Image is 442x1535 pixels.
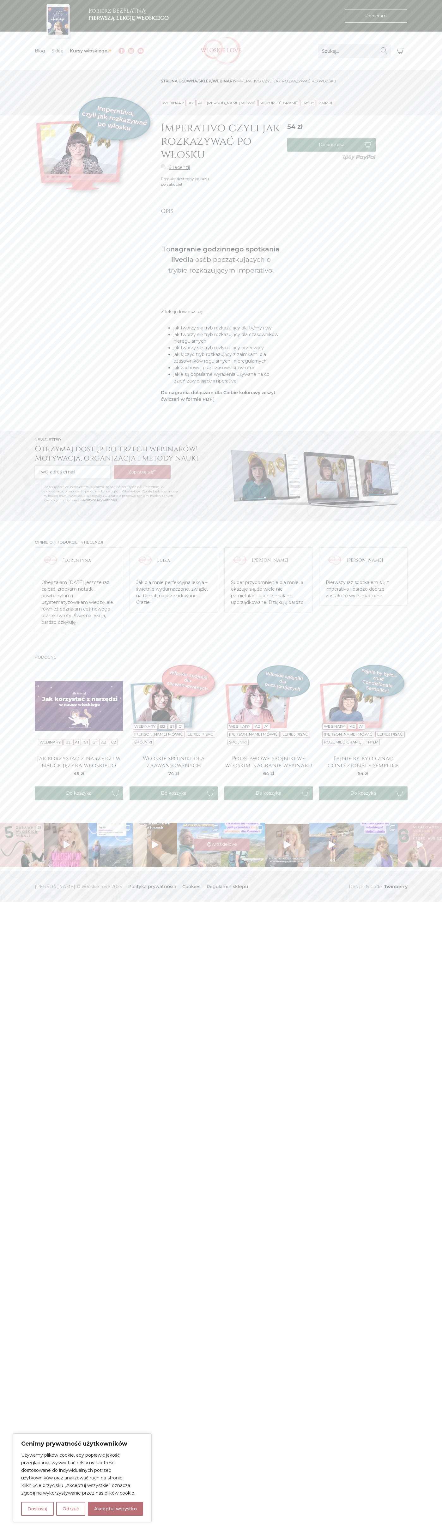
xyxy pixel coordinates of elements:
button: Do koszyka [224,786,313,800]
a: Strona główna [161,79,197,83]
li: jak tworzy się tryb rozkazujący przeczący [173,345,281,351]
li: jak tworzy się tryb rozkazujący dla czasowników nieregularnych [173,331,281,345]
a: C1 [84,740,88,744]
a: Polityce Prywatności. [83,498,118,502]
span: @wloskielove [207,841,237,847]
svg: Play [329,841,335,848]
li: jak łączyć tryb rozkazujący z zaimkami dla czasowników regularnych i nieregularnych [173,351,281,364]
img: Osoby, które się już uczycie: Co stało się dla Was możliwe dzięki włoskiemu? ⬇️ Napiszcie! To tyl... [221,823,265,867]
a: A2 [189,100,194,105]
h3: Podobne [35,655,408,659]
b: pierwszą lekcję włoskiego [88,14,169,22]
button: Odrzuć [56,1502,85,1516]
p: Design & Code [319,883,408,890]
button: Akceptuj wszystko [88,1502,143,1516]
span: Luiza [157,557,170,563]
button: Do koszyka [319,786,408,800]
button: Do koszyka [35,786,123,800]
a: Webinary [324,724,345,729]
img: @wloskielove @wloskielove @wloskielove Ad.1 nie zacheca do kupna tylko pani zapomniala cytryn@😉 [398,823,442,867]
a: Tryby [366,740,378,744]
a: Instagram @wloskielove [194,839,250,851]
svg: Clone [124,825,130,831]
a: Clone [354,823,398,867]
input: Twój adres email [35,465,111,479]
img: Od lat chciałam Wam o tym powiedzieć 🙈🤭🤭 to może mało “rolkowa” rolka, ale zamiast szukać formy p... [44,823,88,867]
a: Zaimki [319,100,332,105]
img: Reżyserowane, ale szczerze 🥹 Uczucie kiedy po wielu miesiącach pracy zamykasz oczy, rzucasz efekt... [265,823,309,867]
a: Webinary [229,724,250,729]
a: Lepiej pisać [188,732,213,737]
a: Lepiej pisać [377,732,403,737]
a: A1 [264,724,269,729]
a: B2 [65,740,70,744]
a: C2 [111,740,116,744]
a: Clone [88,823,133,867]
p: Obejrzałam [DATE] jeszcze raz całość, zrobiłam notatki, powtórzyłam i usystematyzowałam wiedzę, a... [41,579,117,626]
a: [PERSON_NAME] mówić [324,732,372,737]
a: Cookies [182,884,200,889]
a: B2 [160,724,165,729]
p: Jak dla mnie perfekcyjna lekcja – świetnie wytłumaczone, zwięźle, na temat, nieprzeładowane. Grazie [136,579,211,606]
a: [PERSON_NAME] mówić [134,732,183,737]
a: Play [44,823,88,867]
a: 4 recenzji [169,164,190,171]
a: Jak korzystać z narzędzi w nauce języka włoskiego [35,755,123,768]
a: Fajnie by było znać condizionale semplice [319,755,408,768]
div: Produkt dostępny od razu po zakupie! [161,176,209,187]
p: Z lekcji dowiesz się: [161,309,281,315]
a: Tryby [302,100,314,105]
a: [PERSON_NAME] mówić [207,100,256,105]
input: Szukaj... [318,44,391,58]
a: Rozumieć gramę [324,740,361,744]
img: 1) W wielu barach i innych lokalach z jedzeniem za ladą najpierw płacimy przy kasie za to, co chc... [133,823,177,867]
a: Webinary [213,79,235,83]
a: A2 [255,724,260,729]
a: Webinary [39,740,61,744]
a: B1 [93,740,97,744]
h1: Imperativo czyli jak rozkazywać po włosku [161,122,281,161]
a: A1 [359,724,363,729]
span: [PERSON_NAME] [252,557,288,563]
span: Florentyna [62,557,91,563]
a: Podstawowe spójniki we włoskim Nagranie webinaru [224,755,313,768]
p: To dla osób początkujących o trybie rozkazującym imperativo. [161,244,281,276]
svg: Play [152,841,158,848]
p: Pierwszy raz spotkałem się z imperativo i bardzo dobrze zostało to wytłumaczone. [326,579,401,599]
a: Lepiej pisać [282,732,308,737]
img: To nie była prosta droga, co roku zmieniał się nauczyciel, nie miałam konwersacji i nie było taki... [354,823,398,867]
span: 64 [263,771,274,776]
h2: Newsletter [35,437,218,442]
a: A2 [350,724,355,729]
svg: Play [284,841,291,848]
a: Clone [177,823,221,867]
svg: Clone [213,825,218,831]
span: Imperativo czyli jak rozkazywać po włosku [236,79,336,83]
button: Koszyk [394,44,408,58]
span: Pobieram [365,13,387,19]
span: 74 [168,771,179,776]
a: Play [265,823,309,867]
a: Spójniki [134,740,152,744]
h2: Opis [161,208,281,215]
img: Włoskielove [201,37,242,65]
span: / / / [161,79,336,83]
span: [PERSON_NAME] [347,557,383,563]
a: Włoskie spójniki dla zaawansowanych [130,755,218,768]
a: Webinary [163,100,184,105]
a: A2 [101,740,106,744]
strong: Do nagrania dołączam dla Ciebie kolorowy zeszyt ćwiczeń w formie PDF [161,390,275,402]
a: Play [133,823,177,867]
a: Spójniki [229,740,247,744]
li: jak tworzy się tryb rozkazujący dla ty/my i wy [173,325,281,331]
span: [PERSON_NAME] © WłoskieLove 2025 [35,883,122,890]
a: A1 [198,100,202,105]
a: Sklep [51,48,64,54]
a: Play [309,823,354,867]
li: jak zachowują się czasowniki zwrotne [173,364,281,371]
button: Dostosuj [21,1502,54,1516]
a: [PERSON_NAME] mówić [229,732,278,737]
li: jakie są popularne wyrażenia używane na co dzień zawierające imperativo [173,371,281,384]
